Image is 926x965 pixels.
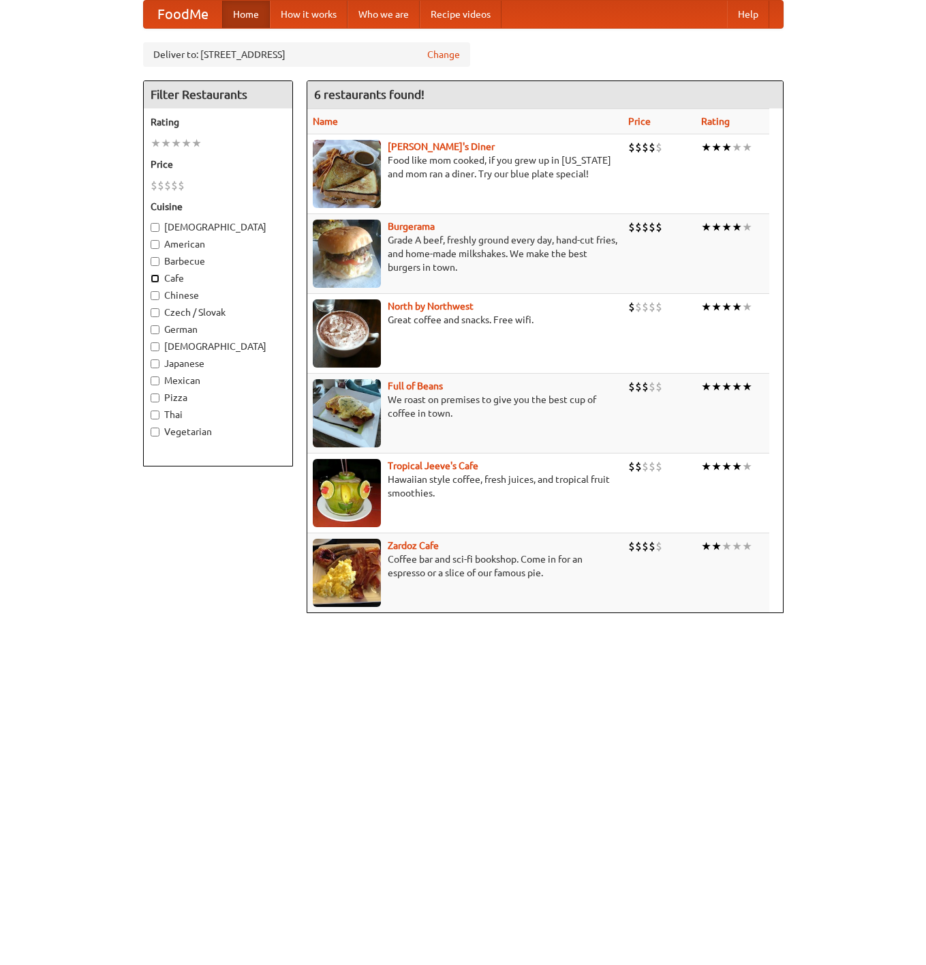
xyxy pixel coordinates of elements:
[732,140,742,155] li: ★
[701,140,711,155] li: ★
[313,313,617,327] p: Great coffee and snacks. Free wifi.
[635,379,642,394] li: $
[151,274,159,283] input: Cafe
[642,220,649,235] li: $
[732,299,742,314] li: ★
[711,220,722,235] li: ★
[635,220,642,235] li: $
[635,140,642,155] li: $
[388,221,435,232] a: Burgerama
[732,379,742,394] li: ★
[420,1,501,28] a: Recipe videos
[649,220,655,235] li: $
[742,140,752,155] li: ★
[701,459,711,474] li: ★
[313,379,381,447] img: beans.jpg
[313,393,617,420] p: We roast on premises to give you the best cup of coffee in town.
[171,136,181,151] li: ★
[732,459,742,474] li: ★
[701,539,711,554] li: ★
[388,381,443,391] b: Full of Beans
[649,379,655,394] li: $
[313,552,617,580] p: Coffee bar and sci-fi bookshop. Come in for an espresso or a slice of our famous pie.
[151,394,159,402] input: Pizza
[655,539,662,554] li: $
[635,299,642,314] li: $
[727,1,769,28] a: Help
[711,539,722,554] li: ★
[701,299,711,314] li: ★
[635,459,642,474] li: $
[722,299,732,314] li: ★
[151,308,159,317] input: Czech / Slovak
[388,301,474,312] a: North by Northwest
[649,459,655,474] li: $
[143,42,470,67] div: Deliver to: [STREET_ADDRESS]
[313,459,381,527] img: jeeves.jpg
[151,115,285,129] h5: Rating
[655,220,662,235] li: $
[151,271,285,285] label: Cafe
[151,376,159,385] input: Mexican
[635,539,642,554] li: $
[314,88,425,101] ng-pluralize: 6 restaurants found!
[649,140,655,155] li: $
[151,254,285,268] label: Barbecue
[313,116,338,127] a: Name
[151,136,161,151] li: ★
[151,411,159,419] input: Thai
[151,425,285,439] label: Vegetarian
[151,306,285,319] label: Czech / Slovak
[161,136,171,151] li: ★
[313,220,381,288] img: burgerama.jpg
[151,237,285,251] label: American
[388,540,439,551] a: Zardoz Cafe
[151,340,285,353] label: [DEMOGRAPHIC_DATA]
[164,178,171,193] li: $
[171,178,178,193] li: $
[151,257,159,266] input: Barbecue
[649,299,655,314] li: $
[742,299,752,314] li: ★
[151,323,285,336] label: German
[642,539,649,554] li: $
[642,299,649,314] li: $
[655,459,662,474] li: $
[157,178,164,193] li: $
[151,325,159,334] input: German
[151,158,285,171] h5: Price
[388,141,495,152] a: [PERSON_NAME]'s Diner
[742,459,752,474] li: ★
[722,459,732,474] li: ★
[313,473,617,500] p: Hawaiian style coffee, fresh juices, and tropical fruit smoothies.
[151,357,285,370] label: Japanese
[742,379,752,394] li: ★
[313,153,617,181] p: Food like mom cooked, if you grew up in [US_STATE] and mom ran a diner. Try our blue plate special!
[642,379,649,394] li: $
[642,459,649,474] li: $
[742,220,752,235] li: ★
[313,299,381,368] img: north.jpg
[151,288,285,302] label: Chinese
[178,178,185,193] li: $
[181,136,191,151] li: ★
[649,539,655,554] li: $
[427,48,460,61] a: Change
[313,140,381,208] img: sallys.jpg
[722,379,732,394] li: ★
[628,379,635,394] li: $
[628,220,635,235] li: $
[151,374,285,387] label: Mexican
[348,1,420,28] a: Who we are
[151,223,159,232] input: [DEMOGRAPHIC_DATA]
[151,178,157,193] li: $
[628,459,635,474] li: $
[711,459,722,474] li: ★
[388,460,478,471] a: Tropical Jeeve's Cafe
[191,136,202,151] li: ★
[628,116,651,127] a: Price
[655,140,662,155] li: $
[144,81,292,108] h4: Filter Restaurants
